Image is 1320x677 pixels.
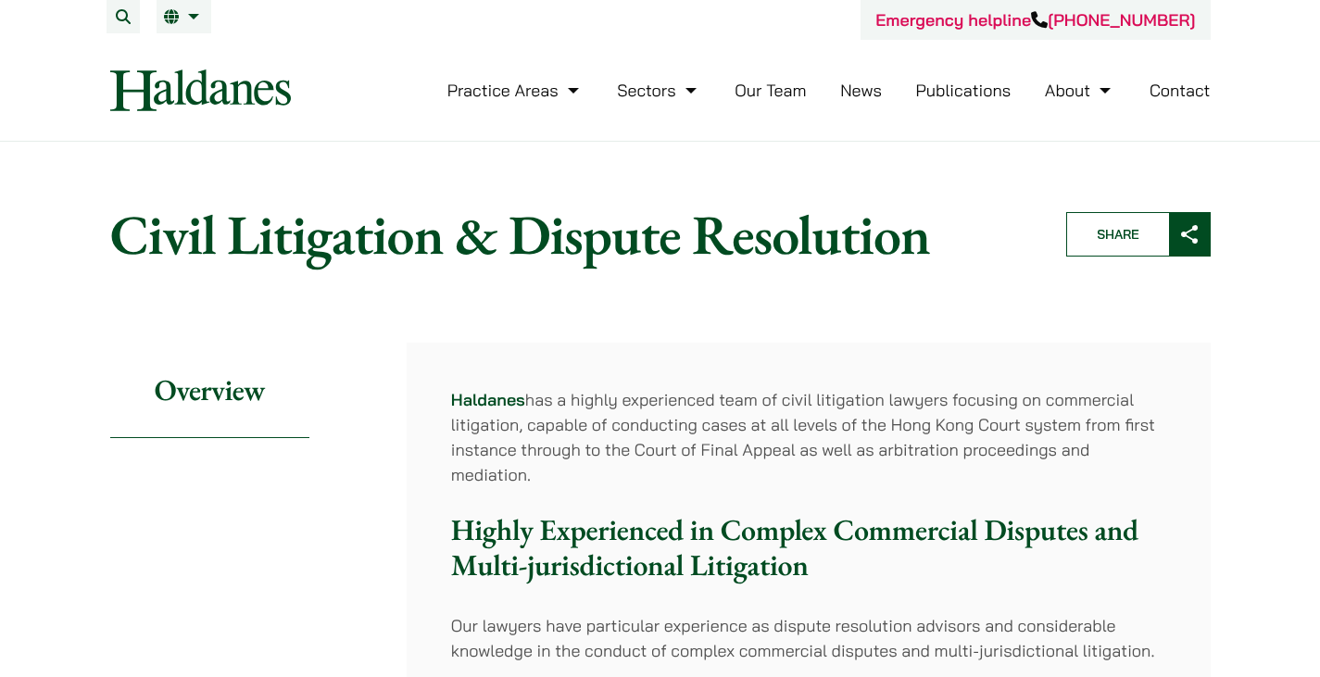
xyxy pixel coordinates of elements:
[1045,80,1115,101] a: About
[110,343,309,438] h2: Overview
[451,613,1166,663] p: Our lawyers have particular experience as dispute resolution advisors and considerable knowledge ...
[916,80,1012,101] a: Publications
[1067,213,1169,256] span: Share
[451,512,1166,583] h3: Highly Experienced in Complex Commercial Disputes and Multi-jurisdictional Litigation
[451,389,525,410] a: Haldanes
[110,201,1035,268] h1: Civil Litigation & Dispute Resolution
[164,9,204,24] a: EN
[1066,212,1211,257] button: Share
[1150,80,1211,101] a: Contact
[875,9,1195,31] a: Emergency helpline[PHONE_NUMBER]
[110,69,291,111] img: Logo of Haldanes
[447,80,584,101] a: Practice Areas
[735,80,806,101] a: Our Team
[617,80,700,101] a: Sectors
[451,387,1166,487] p: has a highly experienced team of civil litigation lawyers focusing on commercial litigation, capa...
[840,80,882,101] a: News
